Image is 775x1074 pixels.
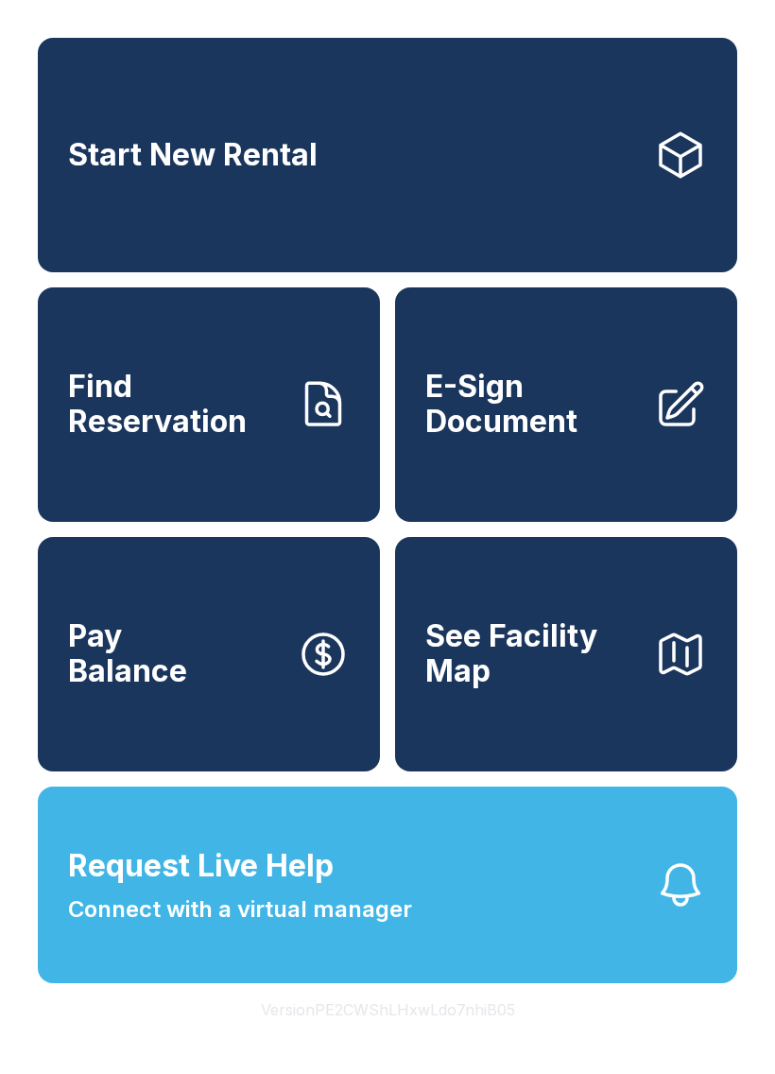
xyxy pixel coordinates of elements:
span: See Facility Map [425,619,639,688]
span: Start New Rental [68,138,318,173]
a: PayBalance [38,537,380,771]
span: Pay Balance [68,619,187,688]
a: E-Sign Document [395,287,737,522]
a: Find Reservation [38,287,380,522]
a: Start New Rental [38,38,737,272]
span: E-Sign Document [425,370,639,439]
button: See Facility Map [395,537,737,771]
span: Find Reservation [68,370,282,439]
button: Request Live HelpConnect with a virtual manager [38,787,737,983]
button: VersionPE2CWShLHxwLdo7nhiB05 [246,983,530,1036]
span: Request Live Help [68,843,334,889]
span: Connect with a virtual manager [68,892,412,927]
